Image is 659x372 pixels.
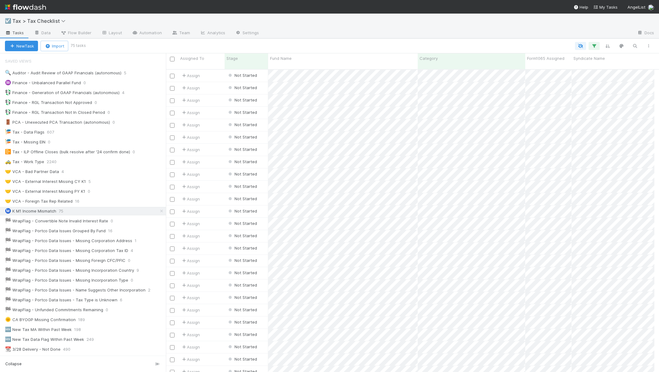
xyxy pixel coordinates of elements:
span: 5 [88,178,97,185]
input: Toggle Row Selected [170,333,175,337]
span: 4 [131,247,139,254]
span: 🆕 [5,337,11,342]
span: 🏁 [5,238,11,243]
div: WrapFlag - Portco Data Issues - Missing Corporation Address [5,237,132,245]
span: 🏁 [5,267,11,273]
div: Not Started [227,134,257,140]
div: Assign [181,319,200,325]
input: Toggle Row Selected [170,74,175,78]
a: Settings [230,28,264,38]
span: 💱 [5,90,11,95]
span: 💱 [5,100,11,105]
span: Assign [181,171,200,177]
span: 0 [88,188,96,195]
span: 🤝 [5,169,11,174]
div: Not Started [227,294,257,300]
span: 🤝 [5,188,11,194]
span: Tasks [5,30,24,36]
div: Not Started [227,282,257,288]
input: Toggle Row Selected [170,197,175,202]
span: 1 [135,237,143,245]
span: Not Started [227,283,257,287]
div: Assign [181,196,200,202]
span: Assign [181,344,200,350]
a: Docs [632,28,659,38]
span: Assign [181,208,200,214]
img: avatar_a3b243cf-b3da-4b5c-848d-cbf70bdb6bef.png [648,4,654,10]
span: ♒ [5,80,11,85]
input: Toggle Row Selected [170,148,175,152]
div: Tax - ILP Offline Closes (bulk resolve after '24 confirm done) [5,148,130,156]
span: 🏁 [5,218,11,223]
span: Form1065 Assigned [527,55,564,61]
div: Assign [181,122,200,128]
div: Assign [181,110,200,116]
div: K M1 Income Mismatch [5,207,56,215]
span: 🤝 [5,198,11,204]
div: Not Started [227,356,257,362]
span: Assign [181,233,200,239]
span: 0 [95,99,103,106]
span: 🏁 [5,228,11,233]
input: Toggle Row Selected [170,98,175,103]
div: Not Started [227,344,257,350]
span: Assigned To [180,55,204,61]
span: 🏁 [5,307,11,312]
input: Toggle Row Selected [170,234,175,239]
input: Toggle Row Selected [170,271,175,276]
span: Not Started [227,134,257,139]
span: 🏁 [5,297,11,302]
a: Data [29,28,56,38]
span: 🌞 [5,317,11,322]
span: Fund Name [270,55,292,61]
span: Syndicate Name [573,55,605,61]
span: 4 [61,168,70,176]
div: VCA - External Interest Missing PY K1 [5,188,85,195]
div: Not Started [227,146,257,152]
div: Not Started [227,307,257,313]
span: My Tasks [593,5,618,10]
span: 🆕 [5,327,11,332]
span: 75 [59,207,70,215]
input: Toggle Row Selected [170,172,175,177]
span: 🏁 [5,258,11,263]
div: Assign [181,159,200,165]
div: Not Started [227,270,257,276]
span: Not Started [227,320,257,324]
div: Not Started [227,208,257,214]
span: 189 [78,316,91,324]
input: Toggle Row Selected [170,222,175,226]
div: Not Started [227,122,257,128]
span: 0 [108,109,116,116]
span: Assign [181,221,200,227]
input: Toggle Row Selected [170,111,175,115]
span: Not Started [227,332,257,337]
div: Assign [181,245,200,251]
input: Toggle Row Selected [170,308,175,313]
span: 0 [48,138,57,146]
div: Assign [181,85,200,91]
span: Assign [181,307,200,313]
div: Assign [181,356,200,362]
div: Finance - RGL Transaction Not Approved [5,99,92,106]
div: WrapFlag - Portco Data Issues - Tax Type is Unknown [5,296,117,304]
input: Toggle Row Selected [170,246,175,251]
input: Toggle Row Selected [170,123,175,128]
div: Assign [181,282,200,288]
span: Not Started [227,85,257,90]
span: Ⓜ️ [5,208,11,213]
span: Not Started [227,196,257,201]
a: Flow Builder [56,28,96,38]
span: 📴 [5,149,11,154]
span: 🤝 [5,179,11,184]
a: Analytics [195,28,230,38]
a: Layout [96,28,127,38]
button: NewTask [5,41,38,51]
span: 9 [42,355,51,363]
span: AngelList [627,5,645,10]
span: 🔍 [5,70,11,75]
